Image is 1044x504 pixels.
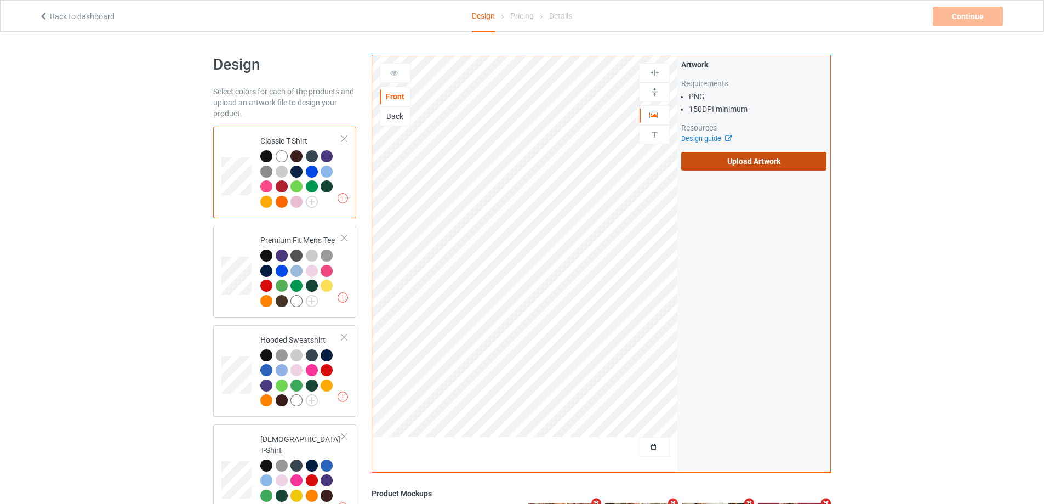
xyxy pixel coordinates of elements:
[681,122,826,133] div: Resources
[306,196,318,208] img: svg+xml;base64,PD94bWwgdmVyc2lvbj0iMS4wIiBlbmNvZGluZz0iVVRGLTgiPz4KPHN2ZyB3aWR0aD0iMjJweCIgaGVpZ2...
[39,12,115,21] a: Back to dashboard
[213,127,356,218] div: Classic T-Shirt
[649,67,660,78] img: svg%3E%0A
[472,1,495,32] div: Design
[380,111,410,122] div: Back
[689,104,826,115] li: 150 DPI minimum
[213,55,356,75] h1: Design
[213,86,356,119] div: Select colors for each of the products and upload an artwork file to design your product.
[681,59,826,70] div: Artwork
[338,392,348,402] img: exclamation icon
[260,335,342,406] div: Hooded Sweatshirt
[681,152,826,171] label: Upload Artwork
[306,295,318,307] img: svg+xml;base64,PD94bWwgdmVyc2lvbj0iMS4wIiBlbmNvZGluZz0iVVRGLTgiPz4KPHN2ZyB3aWR0aD0iMjJweCIgaGVpZ2...
[649,129,660,140] img: svg%3E%0A
[213,325,356,417] div: Hooded Sweatshirt
[681,78,826,89] div: Requirements
[260,166,272,178] img: heather_texture.png
[321,250,333,262] img: heather_texture.png
[260,235,342,306] div: Premium Fit Mens Tee
[649,87,660,97] img: svg%3E%0A
[338,193,348,203] img: exclamation icon
[213,226,356,318] div: Premium Fit Mens Tee
[260,135,342,207] div: Classic T-Shirt
[681,134,731,143] a: Design guide
[380,91,410,102] div: Front
[306,394,318,406] img: svg+xml;base64,PD94bWwgdmVyc2lvbj0iMS4wIiBlbmNvZGluZz0iVVRGLTgiPz4KPHN2ZyB3aWR0aD0iMjJweCIgaGVpZ2...
[338,292,348,303] img: exclamation icon
[549,1,572,31] div: Details
[510,1,534,31] div: Pricing
[689,91,826,102] li: PNG
[372,488,831,499] div: Product Mockups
